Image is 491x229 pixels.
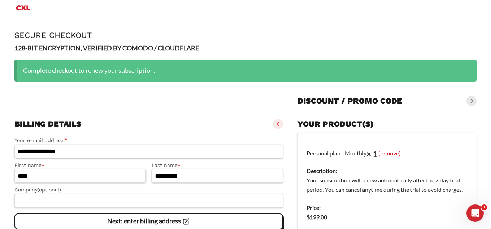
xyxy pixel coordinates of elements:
dd: Your subscription will renew automatically after the 7 day trial period. You can cancel anytime d... [307,176,468,194]
label: Last name [152,161,283,169]
label: Your e-mail address [14,136,283,145]
span: (optional) [38,187,61,193]
a: (remove) [378,150,401,157]
label: First name [14,161,146,169]
span: $ [307,213,310,220]
span: 1 [481,204,487,210]
bdi: 199.00 [307,213,327,220]
h3: Billing details [14,119,81,129]
div: Complete checkout to renew your subscription. [14,60,477,82]
strong: 128-BIT ENCRYPTION, VERIFIED BY COMODO / CLOUDFLARE [14,44,199,52]
dt: Description: [307,166,468,176]
iframe: Intercom live chat [466,204,484,222]
label: Company [14,186,283,194]
h1: Secure Checkout [14,31,477,40]
td: Personal plan - Monthly [298,133,477,199]
strong: × 1 [366,149,377,159]
h3: Discount / promo code [297,96,402,106]
dt: Price: [307,203,468,212]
